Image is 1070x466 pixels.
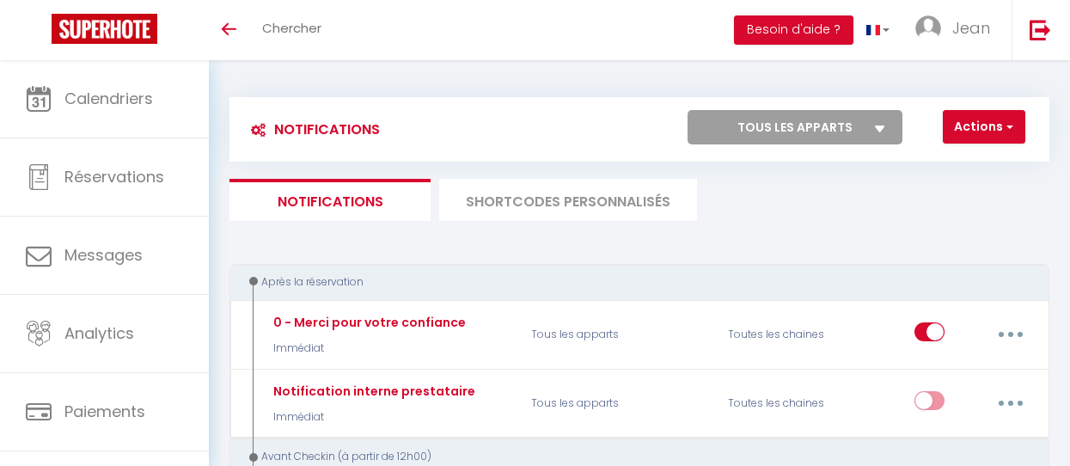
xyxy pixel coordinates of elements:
[269,382,475,401] div: Notification interne prestataire
[520,310,717,359] p: Tous les apparts
[717,310,848,359] div: Toutes les chaines
[64,322,134,344] span: Analytics
[520,378,717,428] p: Tous les apparts
[269,313,466,332] div: 0 - Merci pour votre confiance
[943,110,1025,144] button: Actions
[915,15,941,41] img: ...
[717,378,848,428] div: Toutes les chaines
[64,166,164,187] span: Réservations
[952,17,990,39] span: Jean
[734,15,853,45] button: Besoin d'aide ?
[64,401,145,422] span: Paiements
[246,274,1018,291] div: Après la réservation
[229,179,431,221] li: Notifications
[269,340,466,357] p: Immédiat
[1030,19,1051,40] img: logout
[439,179,697,221] li: SHORTCODES PERSONNALISÉS
[64,88,153,109] span: Calendriers
[64,244,143,266] span: Messages
[52,14,157,44] img: Super Booking
[246,449,1018,465] div: Avant Checkin (à partir de 12h00)
[269,409,475,426] p: Immédiat
[242,110,380,149] h3: Notifications
[262,19,321,37] span: Chercher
